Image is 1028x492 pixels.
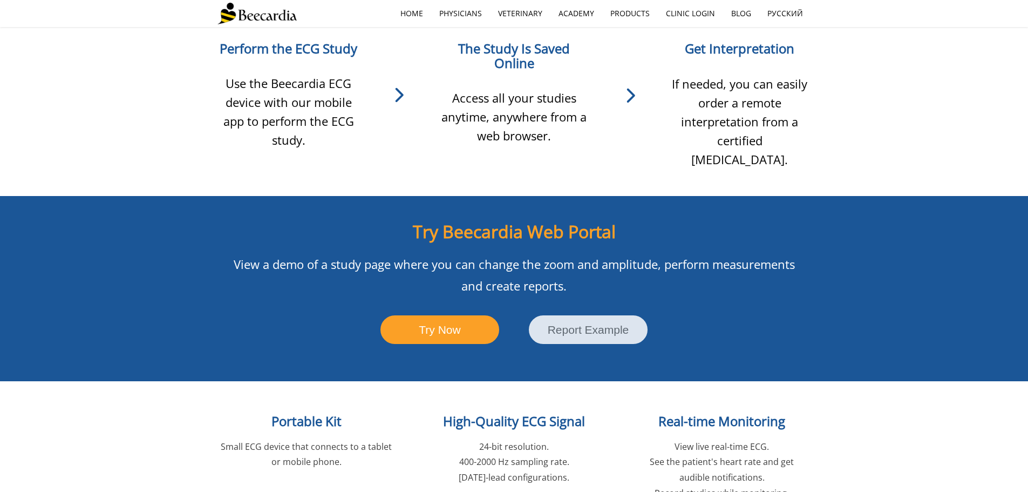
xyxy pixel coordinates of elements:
span: 24-bit resolution. [479,441,549,453]
span: View live real-time ECG. [675,441,769,453]
a: Русский [759,1,811,26]
span: Try Now [419,323,460,336]
span: High-Quality ECG Signal [443,412,585,430]
a: Academy [550,1,602,26]
a: Products [602,1,658,26]
span: View a demo of a study page where you can change the zoom and amplitude, perform measurements and... [234,256,795,294]
span: Get Interpretation [685,39,794,57]
a: Clinic Login [658,1,723,26]
span: [DATE]-lead configurations. [459,471,569,483]
span: The Study Is Saved Online [458,39,570,72]
span: Perform the ECG Study [220,39,357,57]
span: Try Beecardia Web Portal [413,220,616,243]
span: Small ECG device that connects to a tablet or mobile phone. [221,441,392,468]
a: Blog [723,1,759,26]
a: home [392,1,431,26]
a: Veterinary [490,1,550,26]
span: See the patient's heart rate and get audible notifications. [650,456,794,483]
span: Portable Kit [271,412,342,430]
span: Real-time Monitoring [658,412,785,430]
img: Beecardia [217,3,297,24]
span: Use the Beecardia ECG device with our mobile app to perform the ECG study. [223,75,354,149]
a: Report Example [529,315,648,344]
span: If needed, you can easily order a remote interpretation from a certified [MEDICAL_DATA]. [672,76,807,168]
span: Report Example [548,323,629,336]
a: Physicians [431,1,490,26]
span: Access all your studies anytime, anywhere from a web browser. [441,90,587,144]
a: Try Now [380,315,499,344]
span: 400-2000 Hz sampling rate. [459,456,569,468]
